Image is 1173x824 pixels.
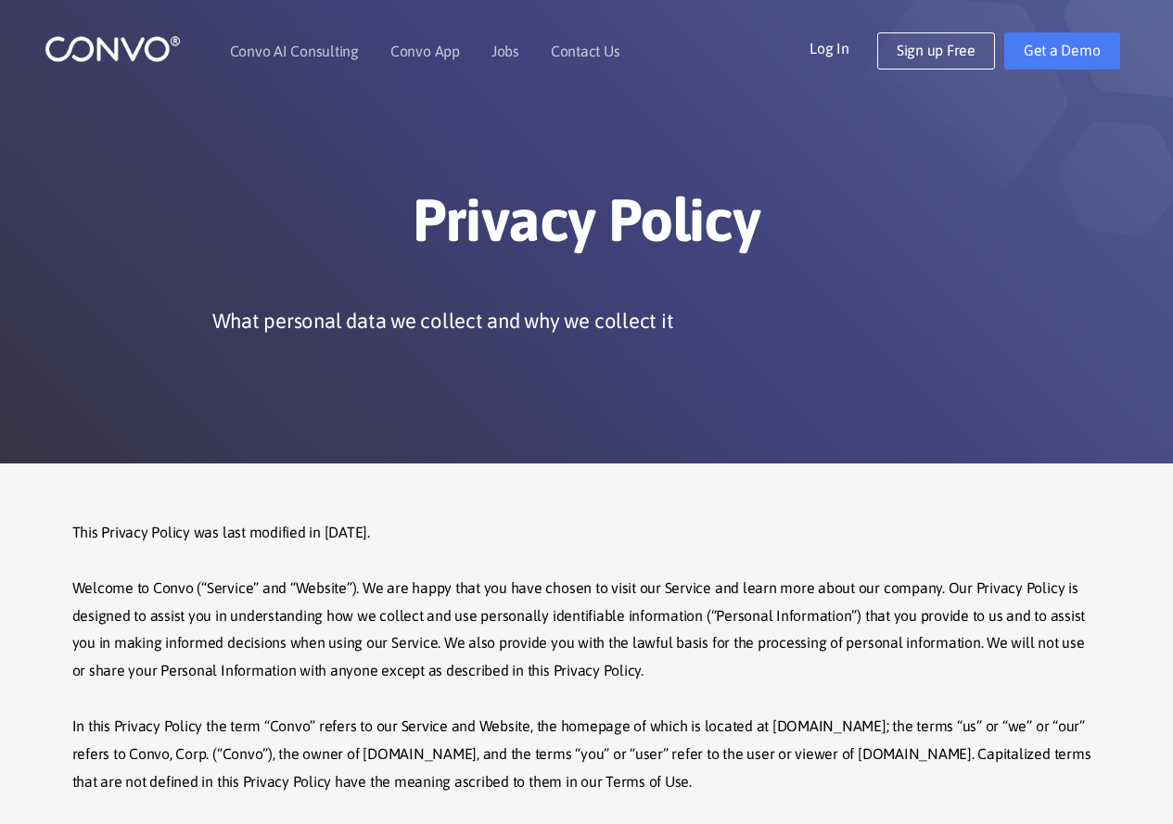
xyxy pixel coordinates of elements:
[230,44,359,58] a: Convo AI Consulting
[72,184,1102,270] h1: Privacy Policy
[491,44,519,58] a: Jobs
[390,44,460,58] a: Convo App
[551,44,620,58] a: Contact Us
[45,34,181,63] img: logo_1.png
[1004,32,1120,70] a: Get a Demo
[810,32,877,62] a: Log In
[877,32,995,70] a: Sign up Free
[212,307,674,335] p: What personal data we collect and why we collect it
